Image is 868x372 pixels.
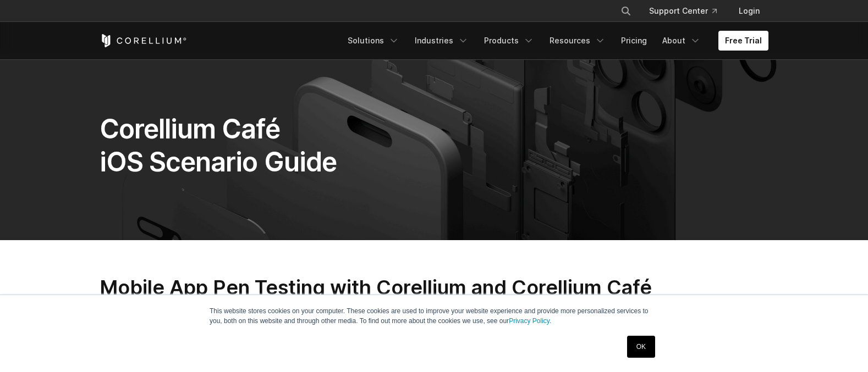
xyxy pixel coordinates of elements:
[627,336,655,358] a: OK
[210,306,658,326] p: This website stores cookies on your computer. These cookies are used to improve your website expe...
[509,317,551,325] a: Privacy Policy.
[477,31,541,51] a: Products
[100,113,337,178] span: Corellium Café iOS Scenario Guide
[543,31,612,51] a: Resources
[718,31,768,51] a: Free Trial
[100,34,187,47] a: Corellium Home
[656,31,707,51] a: About
[616,1,636,21] button: Search
[341,31,406,51] a: Solutions
[607,1,768,21] div: Navigation Menu
[100,275,768,300] h2: Mobile App Pen Testing with Corellium and Corellium Café
[614,31,653,51] a: Pricing
[408,31,475,51] a: Industries
[341,31,768,51] div: Navigation Menu
[640,1,726,21] a: Support Center
[730,1,768,21] a: Login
